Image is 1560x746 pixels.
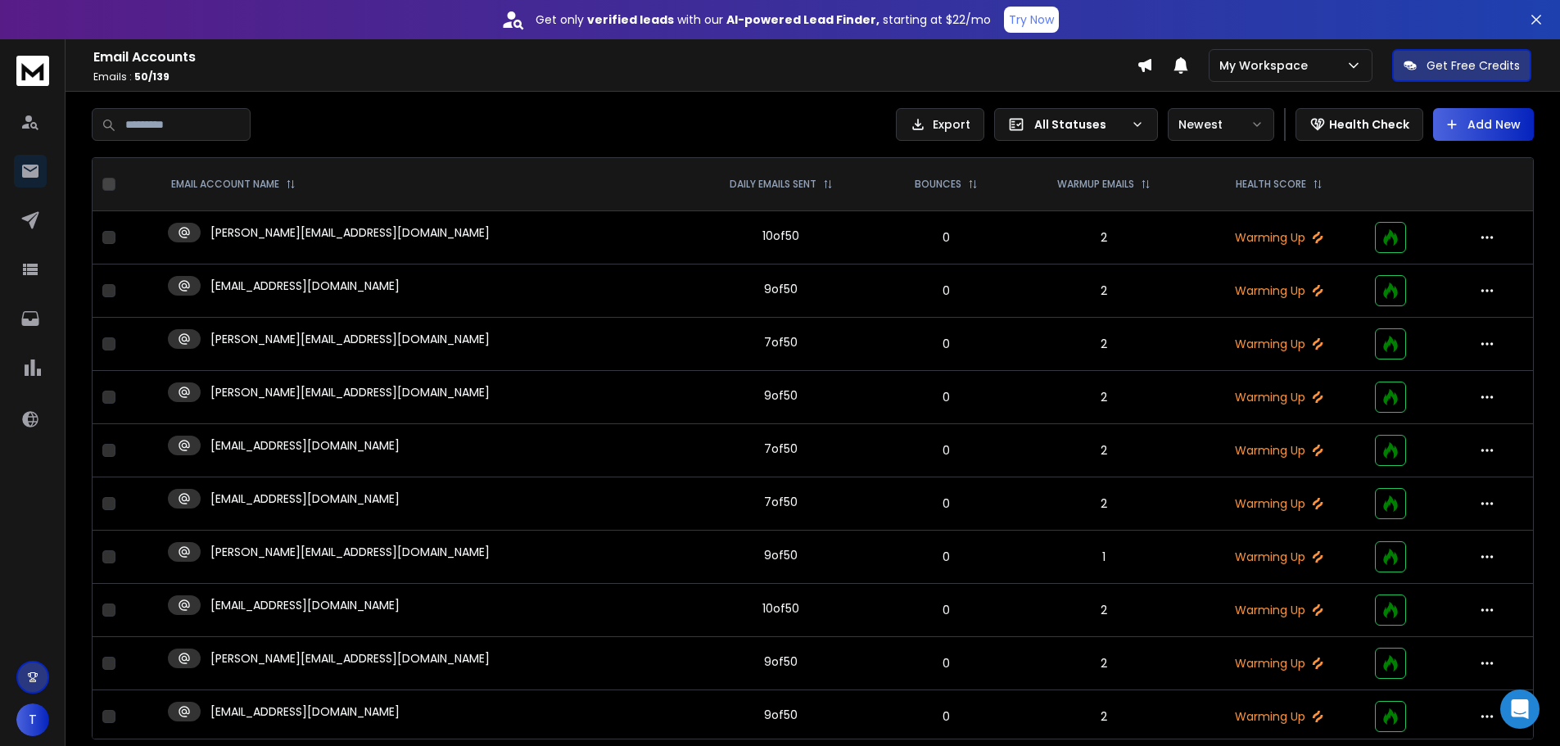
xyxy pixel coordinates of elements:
p: 0 [889,495,1004,512]
div: 9 of 50 [764,653,798,670]
p: Warming Up [1204,389,1354,405]
p: 0 [889,229,1004,246]
button: Get Free Credits [1392,49,1531,82]
p: 0 [889,389,1004,405]
p: 0 [889,655,1004,671]
button: Newest [1168,108,1274,141]
p: 0 [889,283,1004,299]
p: 0 [889,442,1004,459]
button: T [16,703,49,736]
p: All Statuses [1034,116,1124,133]
p: Warming Up [1204,229,1354,246]
p: Health Check [1329,116,1409,133]
p: Warming Up [1204,442,1354,459]
div: 9 of 50 [764,707,798,723]
div: 10 of 50 [762,600,799,617]
div: 7 of 50 [764,494,798,510]
strong: verified leads [587,11,674,28]
td: 2 [1014,584,1194,637]
p: 0 [889,708,1004,725]
td: 2 [1014,690,1194,744]
div: 9 of 50 [764,387,798,404]
span: 50 / 139 [134,70,170,84]
p: [PERSON_NAME][EMAIL_ADDRESS][DOMAIN_NAME] [210,544,490,560]
td: 2 [1014,637,1194,690]
h1: Email Accounts [93,47,1137,67]
p: [PERSON_NAME][EMAIL_ADDRESS][DOMAIN_NAME] [210,224,490,241]
div: 7 of 50 [764,441,798,457]
div: EMAIL ACCOUNT NAME [171,178,296,191]
p: My Workspace [1219,57,1314,74]
td: 2 [1014,477,1194,531]
p: [EMAIL_ADDRESS][DOMAIN_NAME] [210,278,400,294]
p: Warming Up [1204,602,1354,618]
td: 1 [1014,531,1194,584]
div: Open Intercom Messenger [1500,689,1540,729]
p: [PERSON_NAME][EMAIL_ADDRESS][DOMAIN_NAME] [210,331,490,347]
div: 10 of 50 [762,228,799,244]
p: Warming Up [1204,655,1354,671]
p: [EMAIL_ADDRESS][DOMAIN_NAME] [210,491,400,507]
p: Warming Up [1204,495,1354,512]
p: Warming Up [1204,283,1354,299]
div: 9 of 50 [764,281,798,297]
button: Try Now [1004,7,1059,33]
p: 0 [889,602,1004,618]
td: 2 [1014,424,1194,477]
p: Warming Up [1204,708,1354,725]
p: [PERSON_NAME][EMAIL_ADDRESS][DOMAIN_NAME] [210,650,490,667]
p: [PERSON_NAME][EMAIL_ADDRESS][DOMAIN_NAME] [210,384,490,400]
div: 7 of 50 [764,334,798,350]
p: DAILY EMAILS SENT [730,178,816,191]
p: [EMAIL_ADDRESS][DOMAIN_NAME] [210,437,400,454]
td: 2 [1014,318,1194,371]
div: 9 of 50 [764,547,798,563]
p: [EMAIL_ADDRESS][DOMAIN_NAME] [210,597,400,613]
p: 0 [889,336,1004,352]
p: Try Now [1009,11,1054,28]
p: [EMAIL_ADDRESS][DOMAIN_NAME] [210,703,400,720]
p: Warming Up [1204,549,1354,565]
td: 2 [1014,211,1194,264]
td: 2 [1014,371,1194,424]
button: Add New [1433,108,1534,141]
button: Health Check [1295,108,1423,141]
p: BOUNCES [915,178,961,191]
img: logo [16,56,49,86]
td: 2 [1014,264,1194,318]
p: Get only with our starting at $22/mo [536,11,991,28]
strong: AI-powered Lead Finder, [726,11,879,28]
p: 0 [889,549,1004,565]
p: HEALTH SCORE [1236,178,1306,191]
p: Get Free Credits [1427,57,1520,74]
button: Export [896,108,984,141]
p: Warming Up [1204,336,1354,352]
p: Emails : [93,70,1137,84]
p: WARMUP EMAILS [1057,178,1134,191]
